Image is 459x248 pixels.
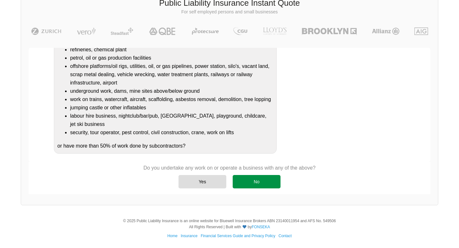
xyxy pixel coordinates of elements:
[26,9,433,15] p: For self employed persons and small businesses
[28,27,64,35] img: Zurich | Public Liability Insurance
[143,164,316,171] p: Do you undertake any work on or operate a business with any of the above?
[369,27,403,35] img: Allianz | Public Liability Insurance
[252,225,270,229] a: FONSEKA
[70,112,273,128] li: labour hire business, nightclub/bar/pub, [GEOGRAPHIC_DATA], playground, childcare, jet ski business
[279,234,292,238] a: Contact
[181,234,198,238] a: Insurance
[70,104,273,112] li: jumping castle or other inflatables
[201,234,275,238] a: Financial Services Guide and Privacy Policy
[299,27,359,35] img: Brooklyn | Public Liability Insurance
[412,27,431,35] img: AIG | Public Liability Insurance
[70,54,273,62] li: petrol, oil or gas production facilities
[259,27,290,35] img: LLOYD's | Public Liability Insurance
[70,95,273,104] li: work on trains, watercraft, aircraft, scaffolding, asbestos removal, demolition, tree lopping
[233,175,280,188] div: No
[167,234,178,238] a: Home
[178,175,226,188] div: Yes
[70,46,273,54] li: refineries, chemical plant
[70,62,273,87] li: offshore platforms/oil rigs, utilities, oil, or gas pipelines, power station, silo's, vacant land...
[145,27,180,35] img: QBE | Public Liability Insurance
[189,27,222,35] img: Protecsure | Public Liability Insurance
[70,128,273,137] li: security, tour operator, pest control, civil construction, crane, work on lifts
[108,27,136,35] img: Steadfast | Public Liability Insurance
[231,27,250,35] img: CGU | Public Liability Insurance
[74,27,98,35] img: Vero | Public Liability Insurance
[70,87,273,95] li: underground work, dams, mine sites above/below ground
[54,34,277,154] div: Do you undertake any work on or operate a business that is/has a: or have more than 50% of work d...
